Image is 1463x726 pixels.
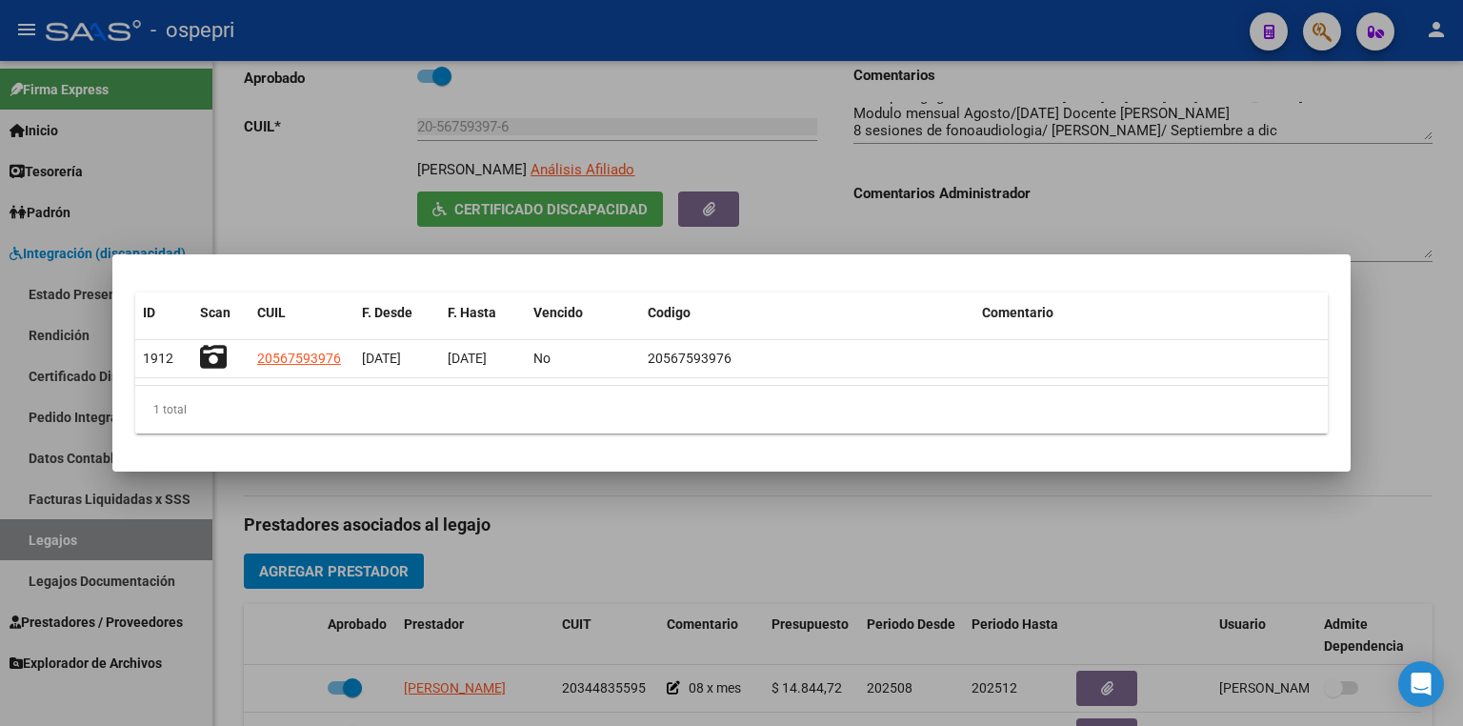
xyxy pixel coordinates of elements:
[533,305,583,320] span: Vencido
[192,292,250,333] datatable-header-cell: Scan
[200,305,230,320] span: Scan
[354,292,440,333] datatable-header-cell: F. Desde
[135,386,1328,434] div: 1 total
[143,351,173,366] span: 1912
[982,305,1053,320] span: Comentario
[1398,661,1444,707] div: Open Intercom Messenger
[257,305,286,320] span: CUIL
[533,351,551,366] span: No
[448,351,487,366] span: [DATE]
[257,351,341,366] span: 20567593976
[362,305,412,320] span: F. Desde
[250,292,354,333] datatable-header-cell: CUIL
[648,305,691,320] span: Codigo
[448,305,496,320] span: F. Hasta
[526,292,640,333] datatable-header-cell: Vencido
[362,351,401,366] span: [DATE]
[640,292,974,333] datatable-header-cell: Codigo
[440,292,526,333] datatable-header-cell: F. Hasta
[135,292,192,333] datatable-header-cell: ID
[648,351,731,366] span: 20567593976
[143,305,155,320] span: ID
[974,292,1328,333] datatable-header-cell: Comentario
